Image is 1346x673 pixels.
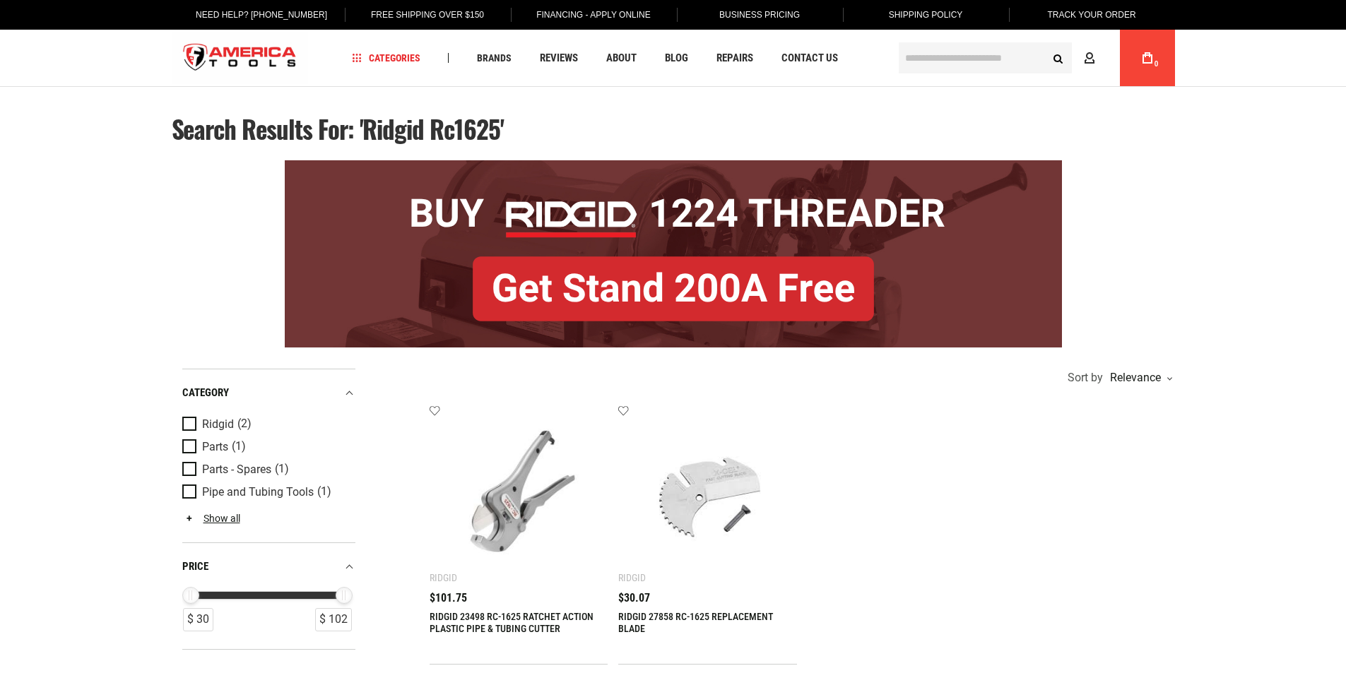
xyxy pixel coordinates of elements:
span: Brands [477,53,512,63]
button: Search [1045,44,1072,71]
a: Ridgid (2) [182,417,352,432]
img: America Tools [172,32,309,85]
a: RIDGID 23498 RC-1625 RATCHET ACTION PLASTIC PIPE & TUBING CUTTER [430,611,594,634]
span: Contact Us [781,53,838,64]
a: Show all [182,513,240,524]
a: Repairs [710,49,760,68]
div: Ridgid [430,572,457,583]
div: $ 102 [315,608,352,631]
span: Repairs [716,53,753,64]
span: 0 [1155,60,1159,68]
span: Parts - Spares [202,463,271,476]
a: Categories [346,49,427,68]
img: RIDGID 23498 RC-1625 RATCHET ACTION PLASTIC PIPE & TUBING CUTTER [444,419,594,569]
img: BOGO: Buy RIDGID® 1224 Threader, Get Stand 200A Free! [285,160,1062,347]
span: Blog [665,53,688,64]
a: 0 [1134,30,1161,86]
a: Contact Us [775,49,844,68]
span: Sort by [1068,372,1103,383]
a: RIDGID 27858 RC-1625 REPLACEMENT BLADE [618,611,773,634]
div: Ridgid [618,572,646,583]
a: Parts (1) [182,439,352,455]
span: Categories [353,53,420,63]
span: Ridgid [202,418,234,431]
span: About [606,53,637,64]
div: $ 30 [183,608,213,631]
span: (2) [237,418,252,430]
span: Reviews [540,53,578,64]
span: (1) [275,463,289,475]
a: Parts - Spares (1) [182,462,352,477]
a: Pipe and Tubing Tools (1) [182,484,352,500]
span: (1) [232,441,246,453]
span: Parts [202,441,228,453]
img: RIDGID 27858 RC-1625 REPLACEMENT BLADE [632,419,783,569]
div: Product Filters [182,369,355,650]
span: $101.75 [430,592,467,604]
a: store logo [172,32,309,85]
span: Pipe and Tubing Tools [202,486,314,499]
a: About [600,49,643,68]
span: Shipping Policy [889,10,963,20]
a: BOGO: Buy RIDGID® 1224 Threader, Get Stand 200A Free! [285,160,1062,171]
a: Reviews [533,49,584,68]
div: category [182,383,355,403]
a: Brands [471,49,518,68]
div: price [182,557,355,576]
span: Search results for: 'ridgid rc1625' [172,110,504,147]
span: (1) [317,486,331,498]
a: Blog [659,49,695,68]
div: Relevance [1106,372,1171,383]
span: $30.07 [618,592,650,604]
